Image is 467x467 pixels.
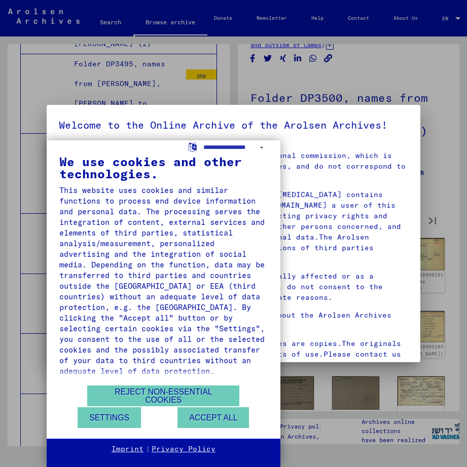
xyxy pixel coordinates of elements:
button: Accept all [177,407,249,428]
div: This website uses cookies and similar functions to process end device information and personal da... [59,185,268,376]
a: Privacy Policy [152,444,215,454]
button: Settings [78,407,141,428]
button: Reject non-essential cookies [87,385,239,406]
div: We use cookies and other technologies. [59,155,268,180]
a: Imprint [112,444,143,454]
